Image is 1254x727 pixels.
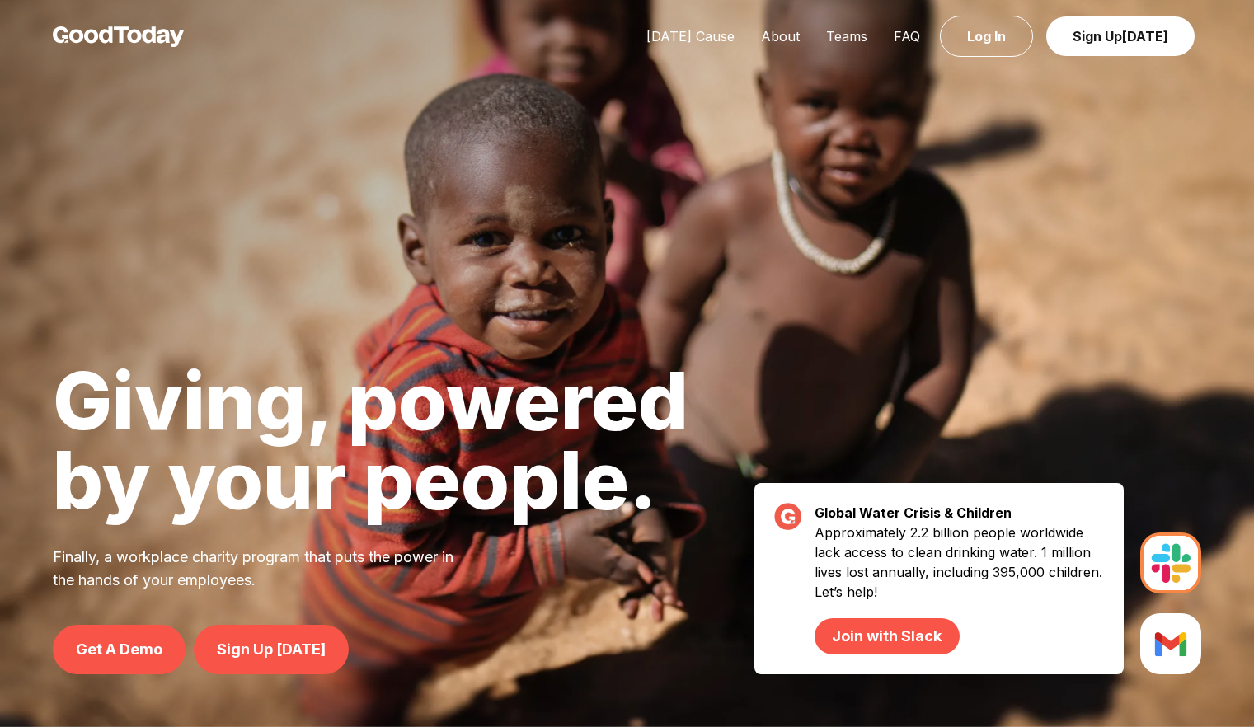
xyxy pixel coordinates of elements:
h1: Giving, powered by your people. [53,361,688,519]
a: Sign Up [DATE] [194,625,349,674]
a: About [748,28,813,45]
img: Slack [1140,532,1201,593]
a: Sign Up[DATE] [1046,16,1195,56]
img: Slack [1140,613,1201,674]
span: [DATE] [1122,28,1168,45]
strong: Global Water Crisis & Children [815,504,1012,521]
a: Join with Slack [815,618,959,654]
p: Finally, a workplace charity program that puts the power in the hands of your employees. [53,546,475,592]
a: FAQ [881,28,933,45]
a: Log In [940,16,1033,57]
a: [DATE] Cause [633,28,748,45]
a: Teams [813,28,881,45]
p: Approximately 2.2 billion people worldwide lack access to clean drinking water. 1 million lives l... [815,523,1104,654]
img: GoodToday [53,26,185,47]
a: Get A Demo [53,625,186,674]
